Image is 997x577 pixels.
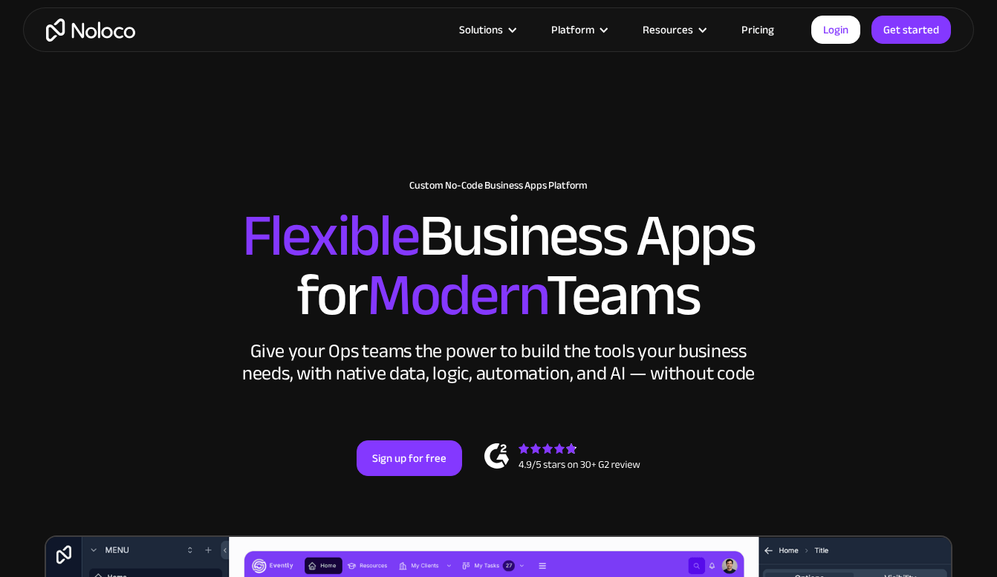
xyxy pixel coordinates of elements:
[643,20,693,39] div: Resources
[242,180,419,291] span: Flexible
[238,340,759,385] div: Give your Ops teams the power to build the tools your business needs, with native data, logic, au...
[367,240,546,351] span: Modern
[459,20,503,39] div: Solutions
[551,20,594,39] div: Platform
[723,20,793,39] a: Pricing
[441,20,533,39] div: Solutions
[46,19,135,42] a: home
[357,440,462,476] a: Sign up for free
[38,180,959,192] h1: Custom No-Code Business Apps Platform
[624,20,723,39] div: Resources
[871,16,951,44] a: Get started
[811,16,860,44] a: Login
[533,20,624,39] div: Platform
[38,206,959,325] h2: Business Apps for Teams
